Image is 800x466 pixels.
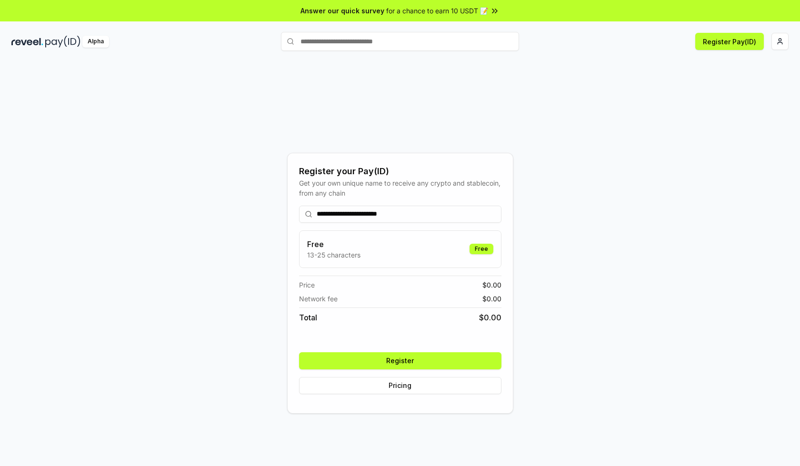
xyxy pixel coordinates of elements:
button: Pricing [299,377,501,394]
div: Free [470,244,493,254]
div: Get your own unique name to receive any crypto and stablecoin, from any chain [299,178,501,198]
div: Alpha [82,36,109,48]
p: 13-25 characters [307,250,360,260]
div: Register your Pay(ID) [299,165,501,178]
img: pay_id [45,36,80,48]
span: Price [299,280,315,290]
button: Register Pay(ID) [695,33,764,50]
img: reveel_dark [11,36,43,48]
h3: Free [307,238,360,250]
span: $ 0.00 [482,294,501,304]
span: for a chance to earn 10 USDT 📝 [386,6,488,16]
button: Register [299,352,501,369]
span: Answer our quick survey [300,6,384,16]
span: $ 0.00 [482,280,501,290]
span: Total [299,312,317,323]
span: $ 0.00 [479,312,501,323]
span: Network fee [299,294,338,304]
